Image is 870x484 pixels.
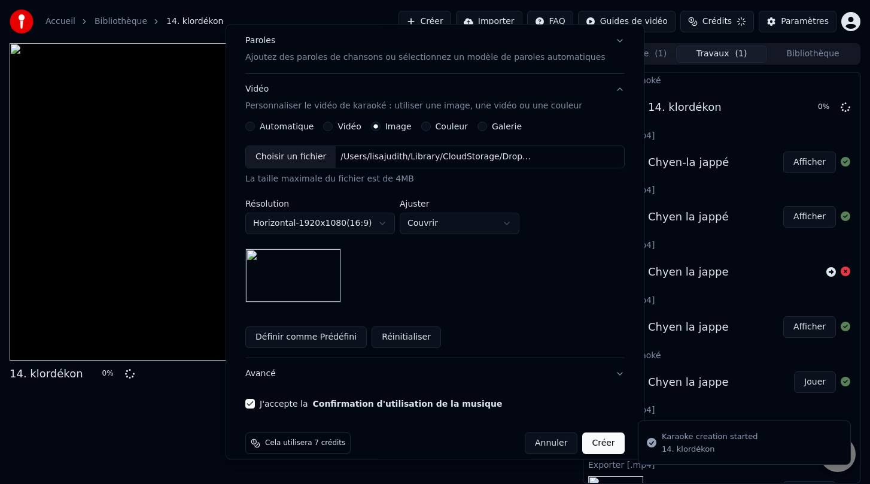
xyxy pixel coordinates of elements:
label: Image [385,122,412,131]
button: Avancé [245,358,625,389]
label: Automatique [260,122,314,131]
span: Cela utilisera 7 crédits [265,438,345,448]
div: Paroles [245,35,275,47]
button: Créer [583,432,625,454]
p: Personnaliser le vidéo de karaoké : utiliser une image, une vidéo ou une couleur [245,100,582,112]
button: Annuler [525,432,577,454]
div: La taille maximale du fichier est de 4MB [245,173,625,185]
button: Réinitialiser [372,326,441,348]
div: Vidéo [245,83,582,112]
p: Ajoutez des paroles de chansons ou sélectionnez un modèle de paroles automatiques [245,52,606,63]
button: VidéoPersonnaliser le vidéo de karaoké : utiliser une image, une vidéo ou une couleur [245,74,625,122]
div: /Users/lisajudith/Library/CloudStorage/Dropbox/GWOKA/SELECTION KARAOKA/Wozan MONZA/Klordékon.png [336,151,540,163]
button: Définir comme Prédéfini [245,326,367,348]
div: VidéoPersonnaliser le vidéo de karaoké : utiliser une image, une vidéo ou une couleur [245,122,625,358]
label: Couleur [436,122,468,131]
label: J'accepte la [260,400,502,408]
button: ParolesAjoutez des paroles de chansons ou sélectionnez un modèle de paroles automatiques [245,25,625,73]
label: Résolution [245,199,395,208]
div: Choisir un fichier [246,146,336,168]
label: Galerie [492,122,522,131]
label: Vidéo [338,122,361,131]
button: J'accepte la [313,400,503,408]
label: Ajuster [400,199,519,208]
